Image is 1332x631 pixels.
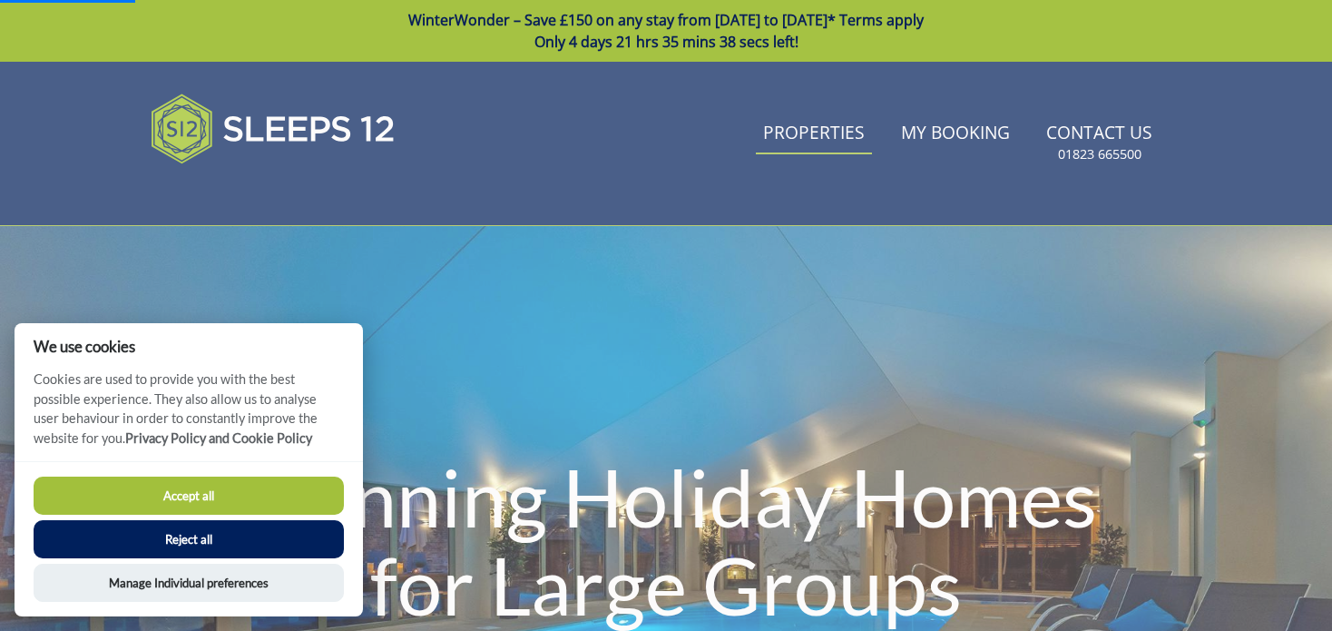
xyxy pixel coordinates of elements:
[534,32,798,52] span: Only 4 days 21 hrs 35 mins 38 secs left!
[756,113,872,154] a: Properties
[125,430,312,446] a: Privacy Policy and Cookie Policy
[894,113,1017,154] a: My Booking
[15,338,363,355] h2: We use cookies
[1039,113,1160,173] a: Contact Us01823 665500
[34,520,344,558] button: Reject all
[15,370,363,461] p: Cookies are used to provide you with the best possible experience. They also allow us to analyse ...
[151,84,396,174] img: Sleeps 12
[142,185,332,201] iframe: Customer reviews powered by Trustpilot
[1058,145,1141,163] small: 01823 665500
[34,564,344,602] button: Manage Individual preferences
[34,477,344,515] button: Accept all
